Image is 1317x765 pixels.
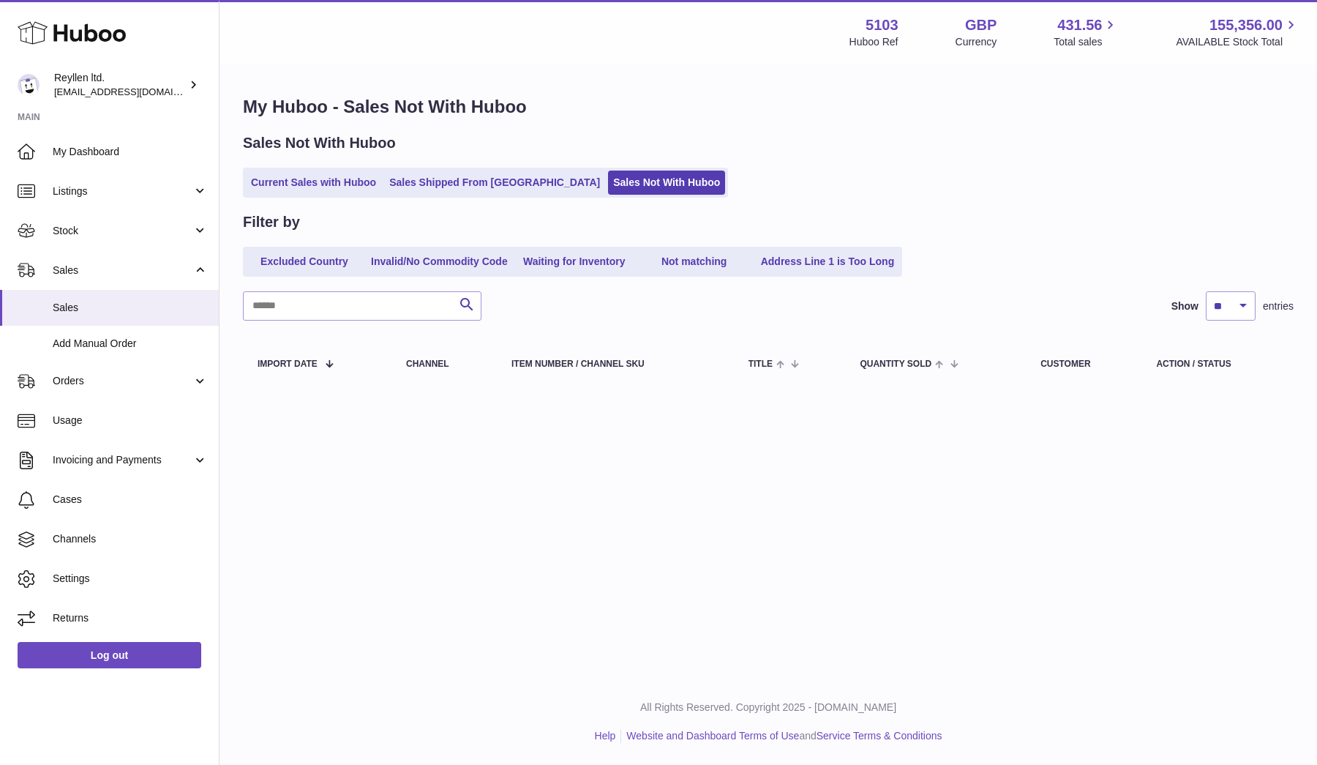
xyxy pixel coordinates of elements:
[860,359,931,369] span: Quantity Sold
[53,264,192,277] span: Sales
[626,730,799,742] a: Website and Dashboard Terms of Use
[1176,15,1299,49] a: 155,356.00 AVAILABLE Stock Total
[53,453,192,467] span: Invoicing and Payments
[53,374,192,388] span: Orders
[258,359,318,369] span: Import date
[53,611,208,625] span: Returns
[53,224,192,238] span: Stock
[18,74,40,96] img: reyllen@reyllen.com
[1263,299,1294,313] span: entries
[608,171,725,195] a: Sales Not With Huboo
[53,572,208,586] span: Settings
[849,35,898,49] div: Huboo Ref
[756,250,900,274] a: Address Line 1 is Too Long
[54,86,215,97] span: [EMAIL_ADDRESS][DOMAIN_NAME]
[1057,15,1102,35] span: 431.56
[1054,15,1119,49] a: 431.56 Total sales
[246,171,381,195] a: Current Sales with Huboo
[54,71,186,99] div: Reyllen ltd.
[384,171,605,195] a: Sales Shipped From [GEOGRAPHIC_DATA]
[53,493,208,507] span: Cases
[511,359,719,369] div: Item Number / Channel SKU
[956,35,997,49] div: Currency
[243,212,300,232] h2: Filter by
[53,184,192,198] span: Listings
[243,95,1294,119] h1: My Huboo - Sales Not With Huboo
[53,145,208,159] span: My Dashboard
[595,730,616,742] a: Help
[516,250,633,274] a: Waiting for Inventory
[243,133,396,153] h2: Sales Not With Huboo
[1156,359,1279,369] div: Action / Status
[53,337,208,351] span: Add Manual Order
[817,730,942,742] a: Service Terms & Conditions
[246,250,363,274] a: Excluded Country
[366,250,513,274] a: Invalid/No Commodity Code
[231,701,1305,714] p: All Rights Reserved. Copyright 2025 - [DOMAIN_NAME]
[53,414,208,428] span: Usage
[1209,15,1283,35] span: 155,356.00
[53,532,208,546] span: Channels
[53,301,208,315] span: Sales
[18,642,201,668] a: Log out
[1171,299,1198,313] label: Show
[636,250,753,274] a: Not matching
[1054,35,1119,49] span: Total sales
[866,15,898,35] strong: 5103
[621,729,942,743] li: and
[1040,359,1127,369] div: Customer
[748,359,773,369] span: Title
[406,359,482,369] div: Channel
[1176,35,1299,49] span: AVAILABLE Stock Total
[965,15,997,35] strong: GBP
